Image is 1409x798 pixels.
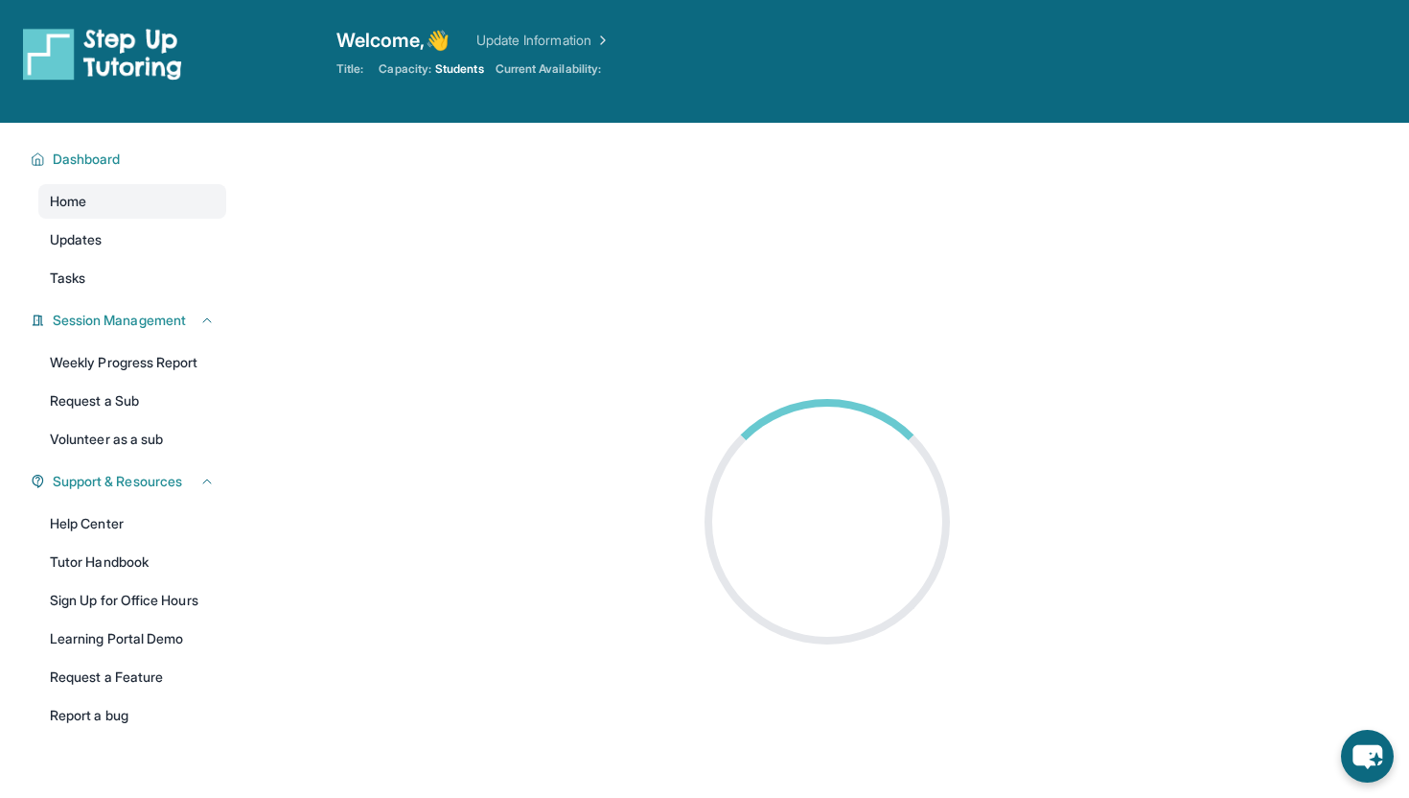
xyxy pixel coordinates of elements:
a: Update Information [476,31,611,50]
a: Request a Feature [38,660,226,694]
span: Support & Resources [53,472,182,491]
a: Tasks [38,261,226,295]
a: Weekly Progress Report [38,345,226,380]
a: Report a bug [38,698,226,733]
a: Home [38,184,226,219]
span: Session Management [53,311,186,330]
span: Students [435,61,484,77]
span: Dashboard [53,150,121,169]
button: chat-button [1341,730,1394,783]
button: Support & Resources [45,472,215,491]
img: Chevron Right [591,31,611,50]
span: Title: [336,61,363,77]
a: Tutor Handbook [38,545,226,579]
img: logo [23,27,182,81]
span: Current Availability: [496,61,601,77]
button: Session Management [45,311,215,330]
a: Volunteer as a sub [38,422,226,457]
span: Updates [50,230,103,249]
a: Updates [38,223,226,257]
span: Home [50,192,86,211]
a: Sign Up for Office Hours [38,583,226,618]
button: Dashboard [45,150,215,169]
span: Tasks [50,269,85,288]
a: Request a Sub [38,384,226,418]
span: Welcome, 👋 [336,27,450,54]
a: Help Center [38,506,226,541]
span: Capacity: [379,61,431,77]
a: Learning Portal Demo [38,622,226,656]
